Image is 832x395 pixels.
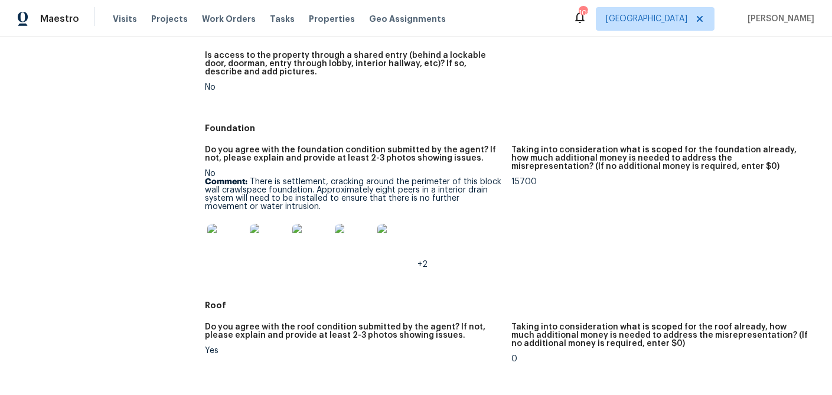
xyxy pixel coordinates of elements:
div: Yes [205,347,502,355]
h5: Is access to the property through a shared entry (behind a lockable door, doorman, entry through ... [205,51,502,76]
span: Visits [113,13,137,25]
div: No [205,83,502,92]
div: 0 [511,355,808,363]
h5: Do you agree with the roof condition submitted by the agent? If not, please explain and provide a... [205,323,502,339]
h5: Do you agree with the foundation condition submitted by the agent? If not, please explain and pro... [205,146,502,162]
span: Maestro [40,13,79,25]
span: +2 [417,260,428,269]
h5: Roof [205,299,818,311]
h5: Taking into consideration what is scoped for the foundation already, how much additional money is... [511,146,808,171]
p: There is settlement, cracking around the perimeter of this block wall crawlspace foundation. Appr... [205,178,502,211]
h5: Foundation [205,122,818,134]
div: 108 [579,7,587,19]
div: No [205,169,502,269]
span: Projects [151,13,188,25]
span: [GEOGRAPHIC_DATA] [606,13,687,25]
h5: Taking into consideration what is scoped for the roof already, how much additional money is neede... [511,323,808,348]
b: Comment: [205,178,247,186]
div: 15700 [511,178,808,186]
span: [PERSON_NAME] [743,13,814,25]
span: Geo Assignments [369,13,446,25]
span: Work Orders [202,13,256,25]
span: Tasks [270,15,295,23]
span: Properties [309,13,355,25]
